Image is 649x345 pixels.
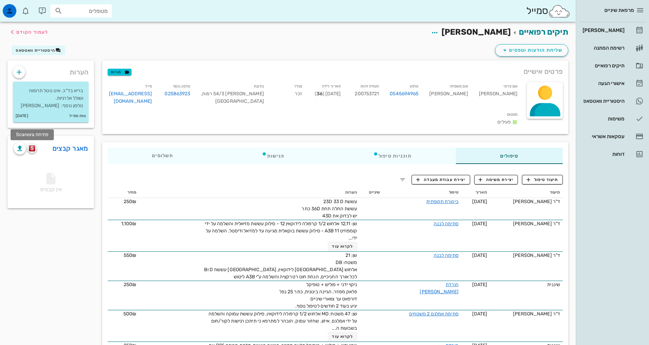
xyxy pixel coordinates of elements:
div: עסקאות אשראי [581,134,624,139]
a: סתימה לבנה [434,252,459,258]
div: ד"ר [PERSON_NAME] [493,198,560,205]
span: אין קבצים [40,175,62,193]
small: סטטוס [507,112,518,117]
span: תיעוד טיפול [527,177,558,183]
a: 025863923 [165,90,190,98]
span: שן: 47 משטח: MO אלחוש 1/2 קרפולה לידוקאין. סילוק עששת עמוקה והשלמה על ידי אמלגם. איזון. שחזור עמו... [208,311,357,331]
div: ד"ר [PERSON_NAME] [493,252,560,259]
div: תיקים רפואיים [581,63,624,68]
button: תגיות [108,69,132,76]
small: מגדר [294,84,302,88]
span: , [201,91,202,97]
small: תאריך לידה [322,84,341,88]
span: [GEOGRAPHIC_DATA] [215,98,264,104]
small: כתובת [254,84,264,88]
span: שן: 12,11 אלחוש 1/2 קרפולה לידוקאין 12 - סילוק עששת מזיאלית והשלמה על ידי קומפוזיט A3B 11 - סילוק... [205,221,357,241]
span: [DATE] ( ) [315,91,341,97]
th: מחיר [108,187,139,198]
button: יצירת עבודת מעבדה [412,175,470,184]
div: [PERSON_NAME] [581,28,624,33]
a: תיקים רפואיים [519,27,568,37]
img: SmileCloud logo [548,4,570,18]
a: היסטוריית וואטסאפ [578,93,646,109]
span: עששת 23D 33 D עששת החלה תחת 36D כתר יש לבדוק את 43D [302,199,357,219]
a: עסקאות אשראי [578,128,646,145]
span: תגיות [111,69,128,75]
span: [PERSON_NAME] 54/3 רמות [201,91,264,97]
div: דוחות [581,151,624,157]
small: תעודת זהות [360,84,379,88]
button: תיעוד טיפול [522,175,563,184]
div: [PERSON_NAME] [474,81,523,109]
span: 250₪ [124,199,136,204]
span: [DATE] [472,252,488,258]
a: ביקורת תקופתית [426,199,458,204]
small: שם משפחה [450,84,468,88]
button: לעמוד הקודם [8,26,48,38]
a: 0545694965 [390,90,418,98]
button: שליחת הודעות וטפסים [495,44,568,56]
a: אישורי הגעה [578,75,646,92]
img: scanora logo [29,145,35,151]
small: שם פרטי [504,84,517,88]
div: משימות [581,116,624,121]
a: [PERSON_NAME] [578,22,646,38]
a: הורדת [PERSON_NAME] [420,282,458,295]
span: [DATE] [472,311,488,317]
div: טיפולים [456,148,563,164]
strong: 36 [316,91,323,97]
button: היסטוריית וואטסאפ [12,46,65,55]
span: שליחת הודעות וטפסים [501,46,562,54]
div: [PERSON_NAME] [424,81,473,109]
div: תוכניות טיפול [329,148,456,164]
div: זכר [269,81,308,109]
p: בריא בד"כ. אינו נוטל תרופות ושולל אלרגיות. טלפון נוסף: [PERSON_NAME] [18,87,83,110]
div: סמייל [526,4,570,18]
th: תאריך [461,187,490,198]
span: יצירת עבודת מעבדה [416,177,465,183]
div: אישורי הגעה [581,81,624,86]
a: סתימה לבנה [434,221,459,227]
span: פרטים אישיים [524,66,563,77]
div: שיננית [493,281,560,288]
div: רשימת המתנה [581,45,624,51]
span: פעילים [497,119,511,125]
span: תג [20,5,24,10]
span: 500₪ [123,311,136,317]
th: טיפול [383,187,461,198]
span: יצירת משימה [479,177,513,183]
div: פגישות [217,148,329,164]
span: לקרוא עוד [332,244,353,249]
button: scanora logo [27,144,37,153]
span: [PERSON_NAME] [442,27,511,37]
span: 200753721 [355,91,379,97]
small: [DATE] [16,112,28,120]
div: הערות [7,61,94,80]
button: לקרוא עוד [328,332,357,341]
span: לקרוא עוד [332,334,353,339]
span: [DATE] [472,221,488,227]
span: [DATE] [472,282,488,287]
a: משימות [578,111,646,127]
small: מייל [145,84,152,88]
a: רשימת המתנה [578,40,646,56]
div: ד"ר [PERSON_NAME] [493,220,560,227]
span: 1,100₪ [121,221,137,227]
span: לעמוד הקודם [16,29,48,35]
span: תשלומים [152,153,173,158]
div: היסטוריית וואטסאפ [581,98,624,104]
a: סתימת אמלגם 2 משטחים [409,311,459,317]
th: שיניים [360,187,383,198]
div: ד"ר [PERSON_NAME] [493,310,560,317]
span: [DATE] [472,199,488,204]
a: דוחות [578,146,646,162]
a: [EMAIL_ADDRESS][DOMAIN_NAME] [109,91,152,104]
a: מאגר קבצים [52,143,88,154]
button: לקרוא עוד [328,242,357,251]
span: 550₪ [124,252,136,258]
span: מרפאת שיניים [604,7,634,13]
small: טלפון נוסף [173,84,190,88]
small: טלפון [410,84,419,88]
span: היסטוריית וואטסאפ [16,48,55,53]
button: יצירת משימה [474,175,518,184]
